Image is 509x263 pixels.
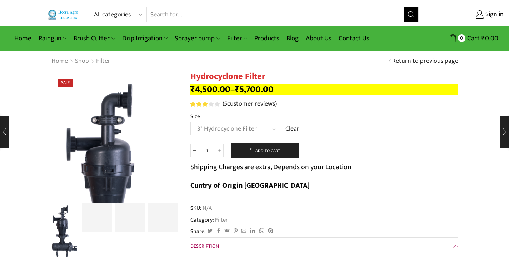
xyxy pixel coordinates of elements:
a: Hydrocyclone Filter [148,203,178,233]
li: 1 / 4 [49,203,79,258]
a: Hydrocyclone Filter [49,202,79,258]
span: 5 [224,98,227,109]
li: 4 / 4 [148,203,178,232]
a: Blog [283,30,302,47]
a: 0 Cart ₹0.00 [426,32,498,45]
a: (5customer reviews) [223,100,277,109]
span: Cart [465,34,480,43]
a: Brush Cutter [70,30,118,47]
span: ₹ [235,82,239,97]
nav: Breadcrumb [51,57,111,66]
a: Sign in [429,8,504,21]
p: – [190,84,458,95]
bdi: 5,700.00 [235,82,274,97]
a: Return to previous page [392,57,458,66]
span: Sale [58,79,73,87]
input: Search for... [147,7,404,22]
a: Drip Irrigation [119,30,171,47]
a: Home [11,30,35,47]
span: Share: [190,227,206,236]
bdi: 4,500.00 [190,82,230,97]
a: Filter [214,215,228,224]
a: About Us [302,30,335,47]
a: Clear options [285,125,299,134]
a: Raingun [35,30,70,47]
span: Rated out of 5 based on customer ratings [190,102,209,107]
a: Sprayer pump [171,30,223,47]
a: Home [51,57,68,66]
span: SKU: [190,204,458,212]
label: Size [190,112,200,121]
a: Contact Us [335,30,373,47]
a: Filter [224,30,251,47]
li: 2 / 4 [82,203,112,232]
h1: Hydrocyclone Filter [190,71,458,82]
span: ₹ [481,33,485,44]
span: Category: [190,216,228,224]
p: Shipping Charges are extra, Depends on your Location [190,161,351,173]
span: N/A [201,204,212,212]
a: Shop [75,57,89,66]
img: Hydrocyclone-Filter-1 [82,203,112,233]
span: Description [190,242,219,250]
span: Sign in [484,10,504,19]
span: 0 [458,34,465,42]
img: Hydrocyclone-Filter-chart [115,203,145,233]
a: Description [190,238,458,255]
input: Product quantity [199,144,215,157]
span: ₹ [190,82,195,97]
a: Products [251,30,283,47]
div: Rated 3.20 out of 5 [190,102,219,107]
b: Cuntry of Origin [GEOGRAPHIC_DATA] [190,179,310,192]
button: Search button [404,7,418,22]
bdi: 0.00 [481,33,498,44]
span: 5 [190,102,221,107]
button: Add to cart [231,143,299,158]
li: 3 / 4 [115,203,145,232]
a: Filter [96,57,111,66]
